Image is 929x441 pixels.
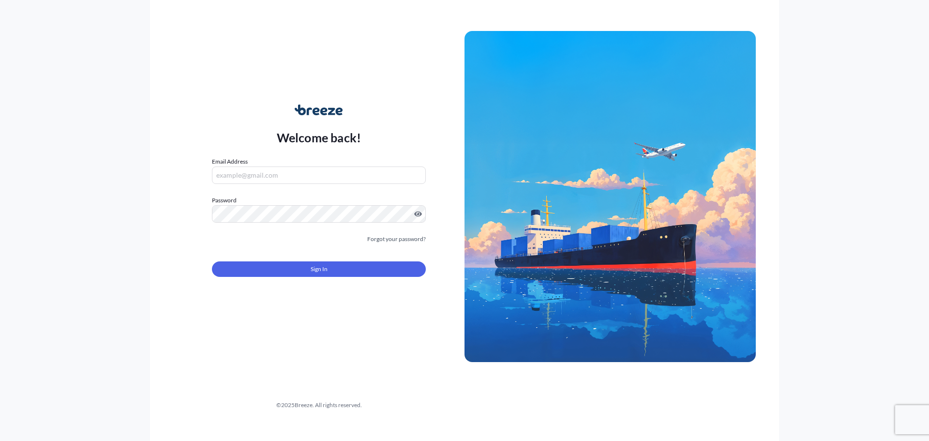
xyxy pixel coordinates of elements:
label: Password [212,196,426,205]
p: Welcome back! [277,130,361,145]
button: Show password [414,210,422,218]
a: Forgot your password? [367,234,426,244]
button: Sign In [212,261,426,277]
img: Ship illustration [464,31,756,362]
div: © 2025 Breeze. All rights reserved. [173,400,464,410]
input: example@gmail.com [212,167,426,184]
label: Email Address [212,157,248,167]
span: Sign In [311,264,328,274]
